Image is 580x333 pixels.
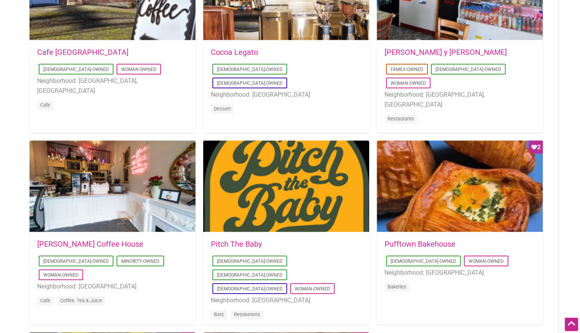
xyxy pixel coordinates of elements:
[43,272,79,278] a: Woman-Owned
[37,282,188,292] li: Neighborhood: [GEOGRAPHIC_DATA]
[43,67,109,72] a: [DEMOGRAPHIC_DATA]-Owned
[217,259,283,264] a: [DEMOGRAPHIC_DATA]-Owned
[234,312,260,317] a: Restaurants
[37,76,188,96] li: Neighborhood: [GEOGRAPHIC_DATA], [GEOGRAPHIC_DATA]
[121,259,159,264] a: Minority-Owned
[211,90,361,100] li: Neighborhood: [GEOGRAPHIC_DATA]
[391,259,456,264] a: [DEMOGRAPHIC_DATA]-Owned
[211,239,262,249] a: Pitch The Baby
[384,268,535,278] li: Neighborhood: [GEOGRAPHIC_DATA]
[384,239,455,249] a: Pufftown Bakehouse
[217,67,283,72] a: [DEMOGRAPHIC_DATA]-Owned
[217,286,283,292] a: [DEMOGRAPHIC_DATA]-Owned
[37,239,143,249] a: [PERSON_NAME] Coffee House
[211,48,258,57] a: Cocoa Legato
[37,48,128,57] a: Cafe [GEOGRAPHIC_DATA]
[40,298,50,303] a: Cafe
[214,106,231,112] a: Dessert
[391,81,426,86] a: Woman-Owned
[40,102,50,108] a: Cafe
[121,67,156,72] a: Woman-Owned
[217,81,283,86] a: [DEMOGRAPHIC_DATA]-Owned
[384,90,535,109] li: Neighborhood: [GEOGRAPHIC_DATA], [GEOGRAPHIC_DATA]
[60,298,102,303] a: Coffee, Tea & Juice
[435,67,501,72] a: [DEMOGRAPHIC_DATA]-Owned
[565,318,578,331] div: Scroll Back to Top
[295,286,330,292] a: Woman-Owned
[384,48,507,57] a: [PERSON_NAME] y [PERSON_NAME]
[388,116,414,122] a: Restaurants
[217,272,283,278] a: [DEMOGRAPHIC_DATA]-Owned
[214,312,224,317] a: Bars
[388,284,406,290] a: Bakeries
[391,67,423,72] a: Family-Owned
[211,295,361,305] li: Neighborhood: [GEOGRAPHIC_DATA]
[468,259,504,264] a: Woman-Owned
[43,259,109,264] a: [DEMOGRAPHIC_DATA]-Owned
